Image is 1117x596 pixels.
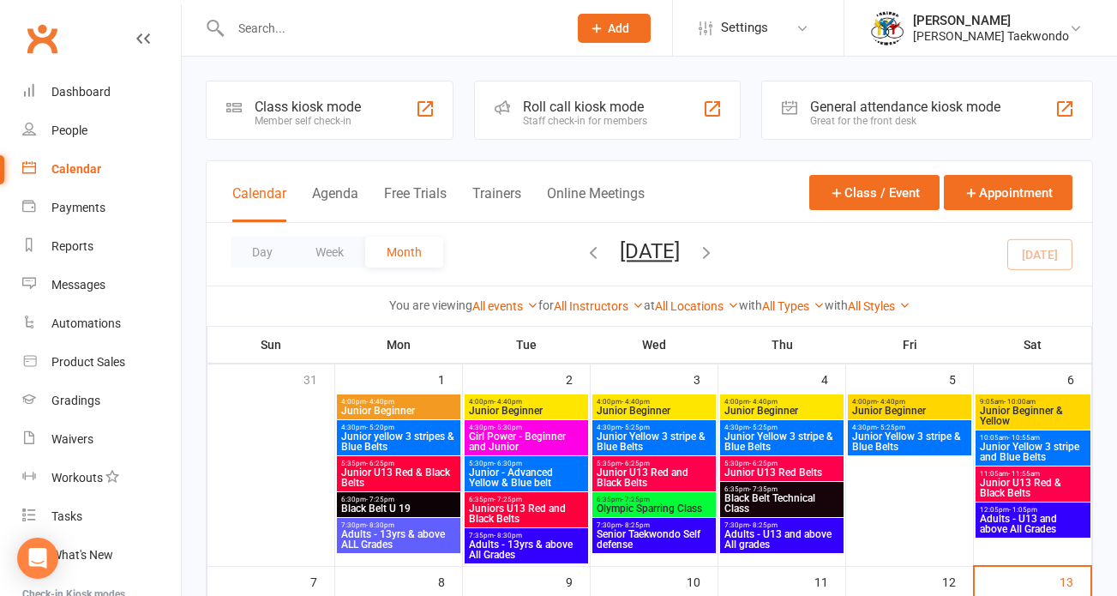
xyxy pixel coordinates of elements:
div: 6 [1067,364,1091,393]
div: 7 [310,567,334,595]
span: Girl Power - Beginner and Junior [468,431,585,452]
div: 12 [942,567,973,595]
div: People [51,123,87,137]
span: 6:35pm [468,496,585,503]
a: What's New [22,536,181,575]
span: Junior Yellow 3 stripe & Blue Belts [724,431,840,452]
div: 5 [949,364,973,393]
img: thumb_image1638236014.png [870,11,904,45]
span: 10:05am [979,434,1087,442]
span: 6:35pm [724,485,840,493]
span: - 7:25pm [622,496,650,503]
span: - 5:30pm [494,424,522,431]
div: 3 [694,364,718,393]
span: Black Belt Technical Class [724,493,840,514]
div: 2 [566,364,590,393]
span: Adults - 13yrs & above ALL Grades [340,529,457,550]
span: Juniors U13 Red and Black Belts [468,503,585,524]
a: All events [472,299,538,313]
button: Month [365,237,443,268]
span: 4:30pm [340,424,457,431]
span: - 6:30pm [494,460,522,467]
span: - 4:40pm [494,398,522,406]
span: Junior U13 Red and Black Belts [596,467,712,488]
span: Junior U13 Red Belts [724,467,840,478]
div: 11 [814,567,845,595]
span: - 7:25pm [494,496,522,503]
button: Appointment [944,175,1072,210]
button: Agenda [312,185,358,222]
div: 8 [438,567,462,595]
div: Waivers [51,432,93,446]
strong: for [538,298,554,312]
span: 6:30pm [340,496,457,503]
a: Calendar [22,150,181,189]
strong: with [739,298,762,312]
a: People [22,111,181,150]
div: Calendar [51,162,101,176]
button: Calendar [232,185,286,222]
div: Automations [51,316,121,330]
span: - 6:25pm [366,460,394,467]
span: - 1:05pm [1009,506,1037,514]
a: Product Sales [22,343,181,382]
span: - 7:25pm [366,496,394,503]
div: Messages [51,278,105,292]
div: What's New [51,548,113,562]
span: 5:35pm [340,460,457,467]
span: - 4:40pm [366,398,394,406]
button: Class / Event [809,175,940,210]
span: - 4:40pm [877,398,905,406]
span: 4:00pm [468,398,585,406]
div: Class kiosk mode [255,99,361,115]
span: - 11:55am [1008,470,1040,478]
a: Waivers [22,420,181,459]
a: Dashboard [22,73,181,111]
button: Online Meetings [547,185,645,222]
div: Roll call kiosk mode [523,99,647,115]
div: Payments [51,201,105,214]
span: Junior Beginner [596,406,712,416]
span: 6:35pm [596,496,712,503]
span: - 4:40pm [622,398,650,406]
button: Day [231,237,294,268]
a: All Locations [655,299,739,313]
div: Reports [51,239,93,253]
strong: You are viewing [389,298,472,312]
span: Add [608,21,629,35]
button: Add [578,14,651,43]
span: - 10:00am [1004,398,1036,406]
div: 1 [438,364,462,393]
button: [DATE] [620,239,680,263]
th: Mon [335,327,463,363]
a: Tasks [22,497,181,536]
span: Adults - 13yrs & above All Grades [468,539,585,560]
span: Senior Taekwondo Self defense [596,529,712,550]
span: Adults - U13 and above All grades [724,529,840,550]
a: Payments [22,189,181,227]
th: Tue [463,327,591,363]
span: 7:30pm [596,521,712,529]
span: - 8:30pm [366,521,394,529]
span: - 5:25pm [622,424,650,431]
a: Messages [22,266,181,304]
span: - 5:25pm [877,424,905,431]
div: [PERSON_NAME] [913,13,1069,28]
div: Workouts [51,471,103,485]
span: - 5:20pm [366,424,394,431]
a: Clubworx [21,17,63,60]
div: Gradings [51,394,100,407]
span: Junior U13 Red & Black Belts [340,467,457,488]
span: - 8:30pm [494,532,522,539]
span: 4:30pm [596,424,712,431]
div: 31 [303,364,334,393]
div: 13 [1060,567,1090,595]
span: 4:00pm [851,398,968,406]
div: [PERSON_NAME] Taekwondo [913,28,1069,44]
div: 10 [687,567,718,595]
a: Automations [22,304,181,343]
button: Week [294,237,365,268]
span: 7:30pm [724,521,840,529]
div: Staff check-in for members [523,115,647,127]
span: Black Belt U 19 [340,503,457,514]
